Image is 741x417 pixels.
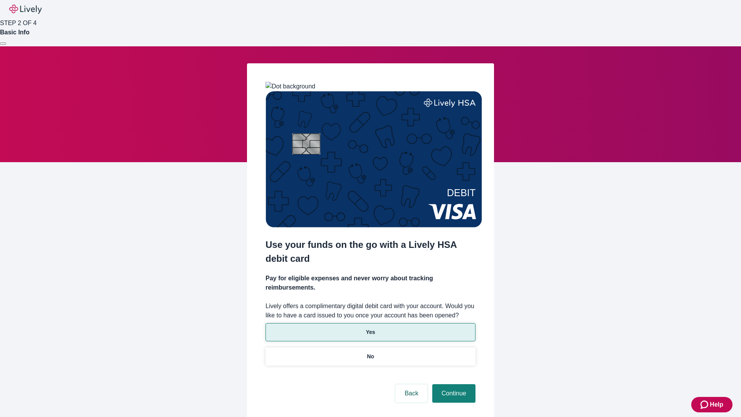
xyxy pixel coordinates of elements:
[266,238,475,266] h2: Use your funds on the go with a Lively HSA debit card
[266,91,482,227] img: Debit card
[266,323,475,341] button: Yes
[395,384,428,403] button: Back
[691,397,733,412] button: Zendesk support iconHelp
[700,400,710,409] svg: Zendesk support icon
[432,384,475,403] button: Continue
[266,347,475,366] button: No
[266,302,475,320] label: Lively offers a complimentary digital debit card with your account. Would you like to have a card...
[366,328,375,336] p: Yes
[9,5,42,14] img: Lively
[266,274,475,292] h4: Pay for eligible expenses and never worry about tracking reimbursements.
[266,82,315,91] img: Dot background
[710,400,723,409] span: Help
[367,353,374,361] p: No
